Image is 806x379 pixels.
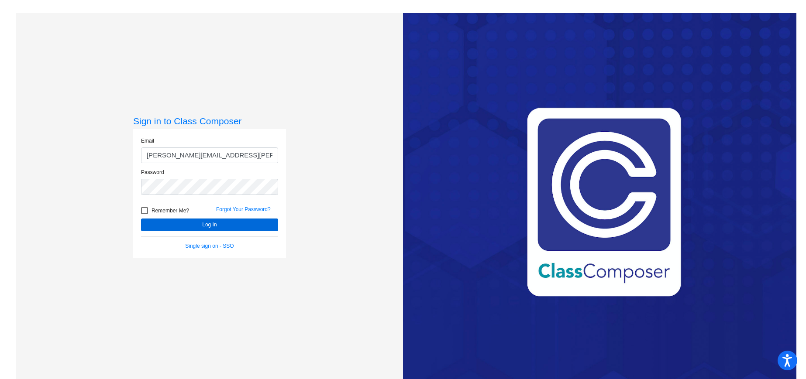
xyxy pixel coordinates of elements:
[141,168,164,176] label: Password
[141,219,278,231] button: Log In
[152,205,189,216] span: Remember Me?
[133,116,286,126] h3: Sign in to Class Composer
[216,206,271,212] a: Forgot Your Password?
[185,243,234,249] a: Single sign on - SSO
[141,137,154,145] label: Email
